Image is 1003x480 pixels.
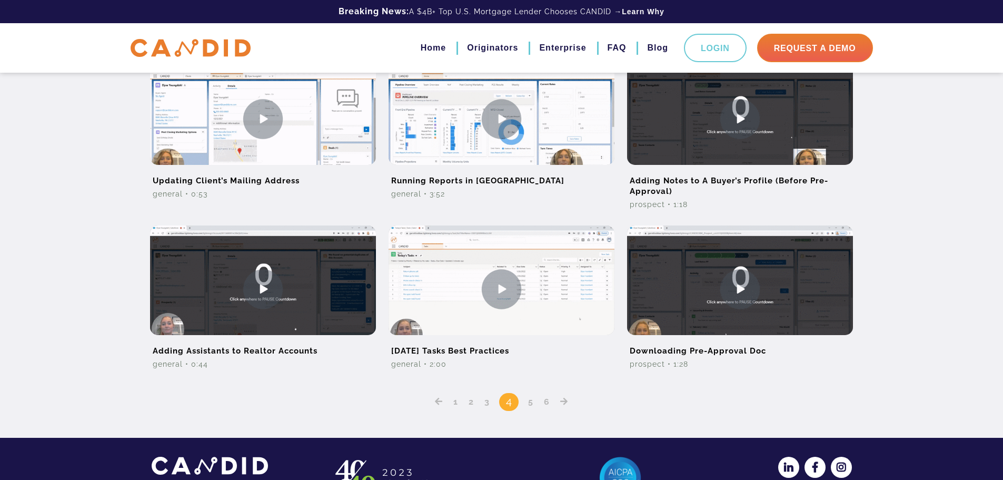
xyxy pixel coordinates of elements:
h2: Adding Notes to A Buyer’s Profile (Before Pre-Approval) [627,165,853,199]
div: General • 3:52 [389,189,614,199]
img: CANDID APP [131,39,251,57]
div: General • 2:00 [389,359,614,369]
h2: Adding Assistants to Realtor Accounts [150,335,376,359]
a: Login [684,34,747,62]
h2: Downloading Pre-Approval Doc [627,335,853,359]
div: Prospect • 1:18 [627,199,853,210]
h2: Running Reports in [GEOGRAPHIC_DATA] [389,165,614,189]
nav: Posts pagination [144,377,860,412]
a: 3 [481,397,493,407]
img: Adding Assistants to Realtor Accounts Video [150,226,376,352]
img: Updating Client’s Mailing Address Video [150,55,376,182]
a: Originators [467,39,518,57]
a: Learn Why [622,6,664,17]
a: FAQ [608,39,627,57]
img: Today’s Tasks Best Practices Video [389,226,614,352]
a: Enterprise [539,39,586,57]
div: Prospect • 1:28 [627,359,853,369]
div: General • 0:53 [150,189,376,199]
img: Running Reports in CANDID Video [389,55,614,182]
h2: [DATE] Tasks Best Practices [389,335,614,359]
a: Blog [647,39,668,57]
div: General • 0:44 [150,359,376,369]
img: CANDID APP [152,457,268,474]
img: Downloading Pre-Approval Doc Video [627,226,853,352]
a: 6 [540,397,553,407]
span: 4 [499,393,519,411]
a: Home [421,39,446,57]
h2: Updating Client’s Mailing Address [150,165,376,189]
a: Request A Demo [757,34,873,62]
b: Breaking News: [339,6,409,16]
a: 1 [450,397,462,407]
img: Adding Notes to A Buyer’s Profile (Before Pre-Approval) Video [627,55,853,182]
a: 5 [524,397,537,407]
a: 2 [465,397,478,407]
